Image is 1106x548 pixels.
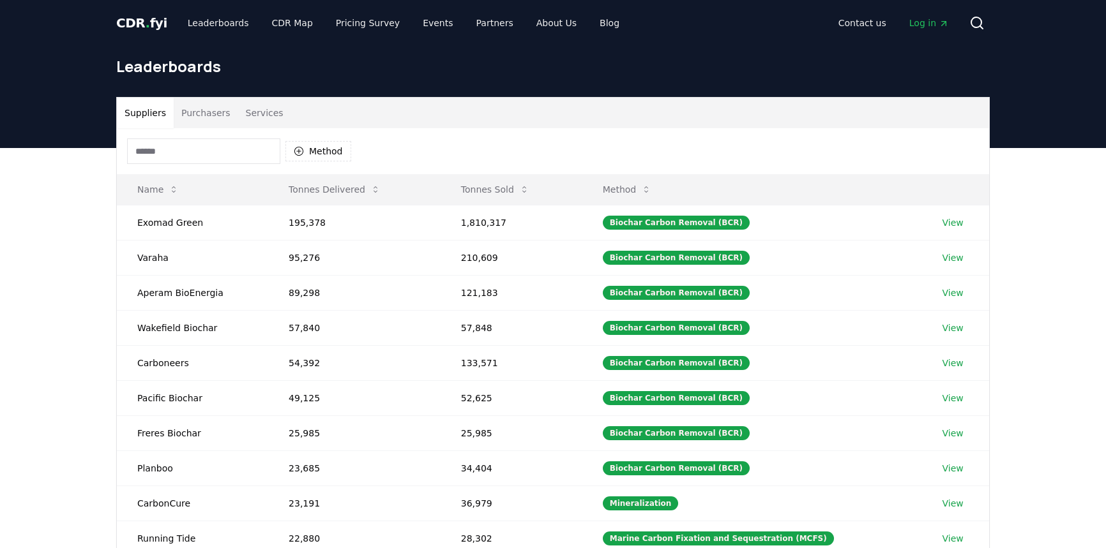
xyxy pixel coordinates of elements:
button: Name [127,177,189,202]
td: 36,979 [441,485,582,521]
td: Varaha [117,240,268,275]
a: View [943,427,964,440]
div: Biochar Carbon Removal (BCR) [603,251,750,265]
span: Log in [909,17,949,29]
nav: Main [828,11,959,34]
div: Biochar Carbon Removal (BCR) [603,461,750,475]
a: View [943,322,964,334]
a: View [943,392,964,404]
div: Biochar Carbon Removal (BCR) [603,216,750,230]
td: 89,298 [268,275,441,310]
button: Method [285,141,351,161]
nav: Main [178,11,630,34]
td: 34,404 [441,450,582,485]
button: Purchasers [174,98,238,128]
a: CDR Map [262,11,323,34]
div: Biochar Carbon Removal (BCR) [603,321,750,335]
td: Carboneers [117,345,268,380]
div: Marine Carbon Fixation and Sequestration (MCFS) [603,531,834,545]
span: CDR fyi [116,15,167,31]
td: 210,609 [441,240,582,275]
div: Biochar Carbon Removal (BCR) [603,426,750,440]
a: View [943,251,964,264]
a: Log in [899,11,959,34]
td: 52,625 [441,380,582,415]
td: 23,685 [268,450,441,485]
td: Pacific Biochar [117,380,268,415]
button: Method [593,177,662,202]
a: Leaderboards [178,11,259,34]
td: 25,985 [441,415,582,450]
div: Biochar Carbon Removal (BCR) [603,391,750,405]
a: View [943,462,964,475]
td: Aperam BioEnergia [117,275,268,310]
div: Biochar Carbon Removal (BCR) [603,286,750,300]
a: Events [413,11,463,34]
a: Blog [589,11,630,34]
div: Mineralization [603,496,679,510]
td: 23,191 [268,485,441,521]
td: 54,392 [268,345,441,380]
td: Freres Biochar [117,415,268,450]
a: View [943,497,964,510]
td: 133,571 [441,345,582,380]
td: 49,125 [268,380,441,415]
a: View [943,286,964,299]
td: Planboo [117,450,268,485]
td: 121,183 [441,275,582,310]
button: Tonnes Delivered [278,177,391,202]
a: View [943,357,964,369]
td: Exomad Green [117,205,268,240]
td: Wakefield Biochar [117,310,268,345]
a: View [943,532,964,545]
td: 1,810,317 [441,205,582,240]
span: . [146,15,150,31]
a: Contact us [828,11,897,34]
a: Pricing Survey [326,11,410,34]
div: Biochar Carbon Removal (BCR) [603,356,750,370]
button: Services [238,98,291,128]
h1: Leaderboards [116,56,990,77]
td: 195,378 [268,205,441,240]
a: About Us [526,11,587,34]
td: 57,848 [441,310,582,345]
td: 95,276 [268,240,441,275]
td: CarbonCure [117,485,268,521]
td: 25,985 [268,415,441,450]
a: Partners [466,11,524,34]
td: 57,840 [268,310,441,345]
a: View [943,216,964,229]
a: CDR.fyi [116,14,167,32]
button: Tonnes Sold [451,177,540,202]
button: Suppliers [117,98,174,128]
